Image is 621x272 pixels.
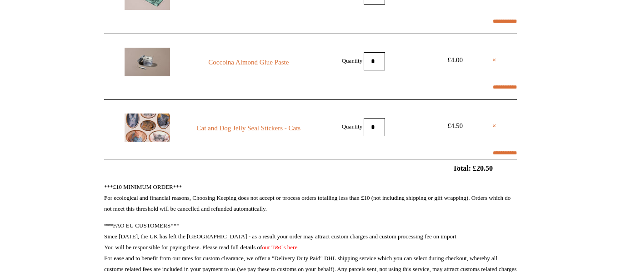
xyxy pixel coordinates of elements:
h2: Total: £20.50 [83,164,538,173]
div: £4.50 [435,120,476,131]
img: Cat and Dog Jelly Seal Stickers - Cats [125,114,170,142]
a: × [492,54,496,65]
label: Quantity [342,123,363,129]
p: ***£10 MINIMUM ORDER*** For ecological and financial reasons, Choosing Keeping does not accept or... [104,182,517,214]
a: Coccoina Almond Glue Paste [187,57,310,68]
a: our T&Cs here [262,244,297,251]
img: Coccoina Almond Glue Paste [125,48,170,76]
a: Cat and Dog Jelly Seal Stickers - Cats [187,123,310,134]
div: £4.00 [435,54,476,65]
label: Quantity [342,57,363,64]
a: × [492,120,496,131]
